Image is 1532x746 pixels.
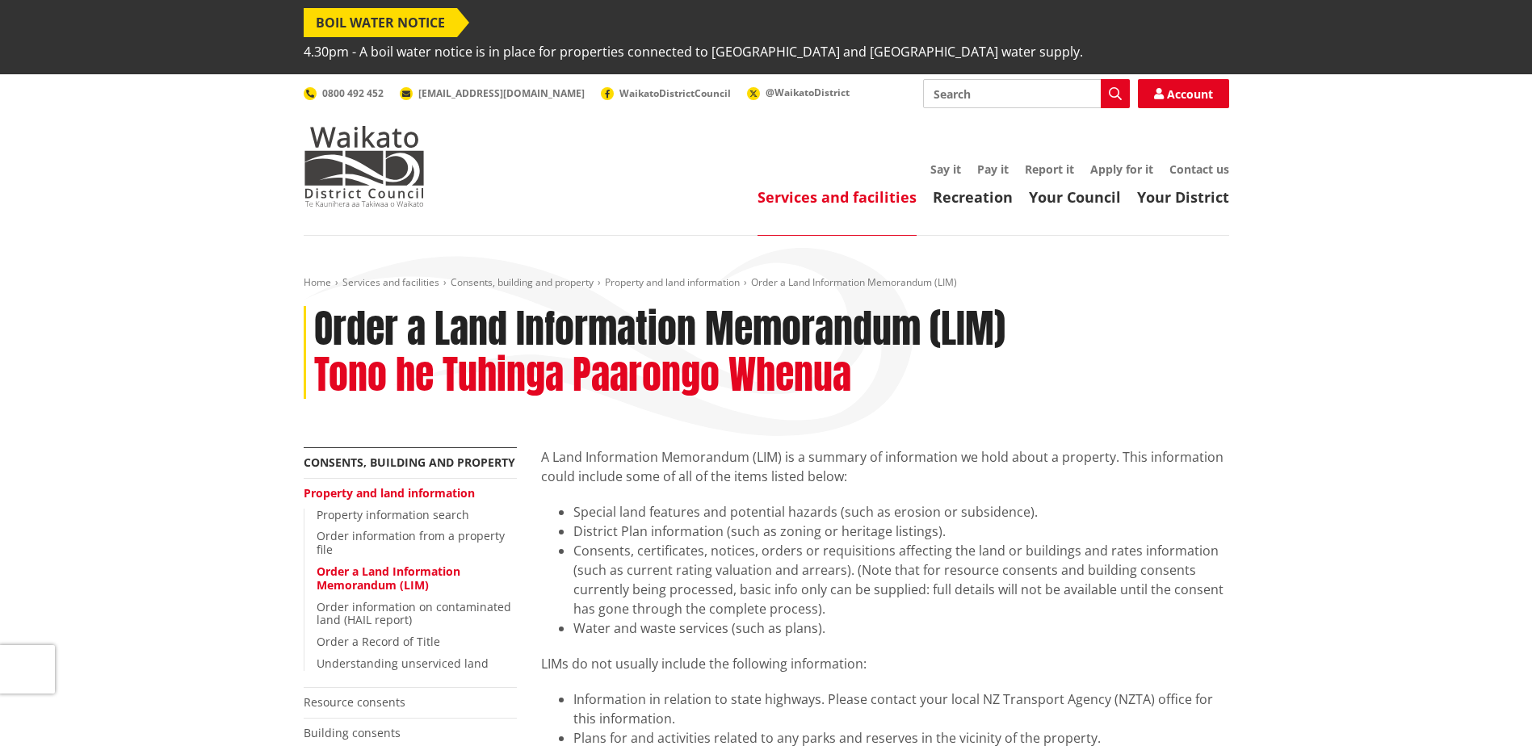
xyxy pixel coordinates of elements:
[304,276,1229,290] nav: breadcrumb
[304,275,331,289] a: Home
[1138,79,1229,108] a: Account
[1029,187,1121,207] a: Your Council
[1137,187,1229,207] a: Your District
[1090,161,1153,177] a: Apply for it
[314,352,851,399] h2: Tono he Tuhinga Paarongo Whenua
[314,306,1005,353] h1: Order a Land Information Memorandum (LIM)
[923,79,1130,108] input: Search input
[1169,161,1229,177] a: Contact us
[304,485,475,501] a: Property and land information
[317,634,440,649] a: Order a Record of Title
[304,86,384,100] a: 0800 492 452
[317,564,460,593] a: Order a Land Information Memorandum (LIM)
[317,599,511,628] a: Order information on contaminated land (HAIL report)
[933,187,1013,207] a: Recreation
[601,86,731,100] a: WaikatoDistrictCouncil
[304,455,515,470] a: Consents, building and property
[400,86,585,100] a: [EMAIL_ADDRESS][DOMAIN_NAME]
[541,654,1229,673] p: LIMs do not usually include the following information:
[322,86,384,100] span: 0800 492 452
[758,187,917,207] a: Services and facilities
[573,689,1229,728] li: Information in relation to state highways. Please contact your local NZ Transport Agency (NZTA) o...
[317,528,505,557] a: Order information from a property file
[573,541,1229,618] li: Consents, certificates, notices, orders or requisitions affecting the land or buildings and rates...
[304,725,401,740] a: Building consents
[1025,161,1074,177] a: Report it
[573,502,1229,522] li: Special land features and potential hazards (such as erosion or subsidence).
[766,86,850,99] span: @WaikatoDistrict
[304,694,405,710] a: Resource consents
[418,86,585,100] span: [EMAIL_ADDRESS][DOMAIN_NAME]
[605,275,740,289] a: Property and land information
[573,522,1229,541] li: District Plan information (such as zoning or heritage listings).
[541,447,1229,486] p: A Land Information Memorandum (LIM) is a summary of information we hold about a property. This in...
[751,275,957,289] span: Order a Land Information Memorandum (LIM)
[304,126,425,207] img: Waikato District Council - Te Kaunihera aa Takiwaa o Waikato
[930,161,961,177] a: Say it
[451,275,594,289] a: Consents, building and property
[619,86,731,100] span: WaikatoDistrictCouncil
[977,161,1009,177] a: Pay it
[342,275,439,289] a: Services and facilities
[317,507,469,522] a: Property information search
[304,8,457,37] span: BOIL WATER NOTICE
[573,618,1229,638] li: Water and waste services (such as plans).
[747,86,850,99] a: @WaikatoDistrict
[304,37,1083,66] span: 4.30pm - A boil water notice is in place for properties connected to [GEOGRAPHIC_DATA] and [GEOGR...
[317,656,489,671] a: Understanding unserviced land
